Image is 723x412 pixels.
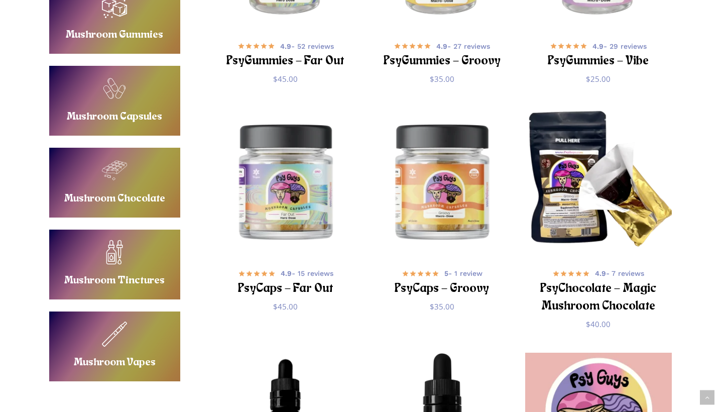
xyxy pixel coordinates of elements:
[381,40,503,66] a: 4.9- 27 reviews PsyGummies – Groovy
[538,280,660,316] h2: PsyChocolate – Magic Mushroom Chocolate
[280,41,334,51] span: - 52 reviews
[586,74,611,84] bdi: 25.00
[225,267,347,294] a: 4.9- 15 reviews PsyCaps – Far Out
[592,41,647,51] span: - 29 reviews
[381,52,503,71] h2: PsyGummies – Groovy
[700,390,714,405] a: Back to top
[430,301,434,312] span: $
[381,267,503,294] a: 5- 1 review PsyCaps – Groovy
[525,108,672,255] a: PsyChocolate - Magic Mushroom Chocolate
[436,42,447,50] b: 4.9
[273,74,298,84] bdi: 45.00
[538,40,660,66] a: 4.9- 29 reviews PsyGummies – Vibe
[444,269,448,277] b: 5
[381,280,503,298] h2: PsyCaps – Groovy
[436,41,490,51] span: - 27 reviews
[538,267,660,312] a: 4.9- 7 reviews PsyChocolate – Magic Mushroom Chocolate
[369,108,516,255] a: PsyCaps - Groovy
[225,280,347,298] h2: PsyCaps – Far Out
[430,74,434,84] span: $
[430,74,454,84] bdi: 35.00
[444,268,483,278] span: - 1 review
[586,319,590,329] span: $
[273,74,278,84] span: $
[586,74,590,84] span: $
[595,268,644,278] span: - 7 reviews
[595,269,606,277] b: 4.9
[592,42,604,50] b: 4.9
[280,42,291,50] b: 4.9
[225,40,347,66] a: 4.9- 52 reviews PsyGummies – Far Out
[212,108,359,255] a: PsyCaps - Far Out
[212,108,359,255] img: Psy Guys Mushroom Capsules, Hero Dose bottle
[281,269,292,277] b: 4.9
[538,52,660,71] h2: PsyGummies – Vibe
[273,301,298,312] bdi: 45.00
[273,301,278,312] span: $
[430,301,454,312] bdi: 35.00
[586,319,611,329] bdi: 40.00
[525,108,672,255] img: Psy Guys mushroom chocolate bar packaging and unwrapped bar
[281,268,333,278] span: - 15 reviews
[225,52,347,71] h2: PsyGummies – Far Out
